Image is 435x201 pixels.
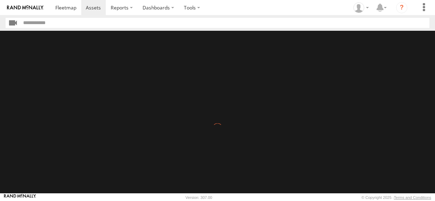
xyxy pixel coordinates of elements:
div: Version: 307.00 [186,195,212,200]
a: Terms and Conditions [394,195,431,200]
div: Brandon Hickerson [351,2,371,13]
a: Visit our Website [4,194,36,201]
img: rand-logo.svg [7,5,43,10]
i: ? [396,2,407,13]
div: © Copyright 2025 - [361,195,431,200]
